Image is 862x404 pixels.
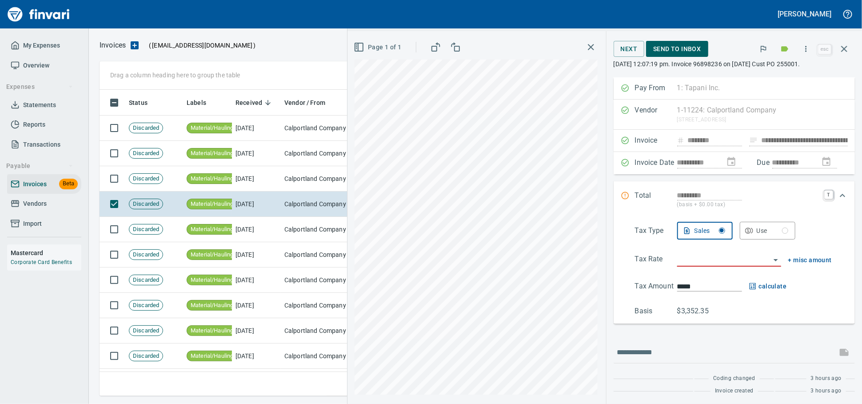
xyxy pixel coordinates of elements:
[677,200,819,209] p: (basis + $0.00 tax)
[778,9,831,19] h5: [PERSON_NAME]
[281,344,370,369] td: Calportland Company (1-11224)
[232,192,281,217] td: [DATE]
[129,97,148,108] span: Status
[187,225,237,234] span: Material/Hauling
[151,41,253,50] span: [EMAIL_ADDRESS][DOMAIN_NAME]
[614,41,645,57] button: Next
[7,56,81,76] a: Overview
[677,306,719,316] p: $3,352.35
[3,158,77,174] button: Payable
[816,38,855,60] span: Close invoice
[281,293,370,318] td: Calportland Company (1-11224)
[7,36,81,56] a: My Expenses
[284,97,325,108] span: Vendor / From
[281,217,370,242] td: Calportland Company (1-11224)
[7,174,81,194] a: InvoicesBeta
[110,71,240,80] p: Drag a column heading here to group the table
[824,190,833,199] a: T
[126,40,144,51] button: Upload an Invoice
[6,160,73,172] span: Payable
[281,192,370,217] td: Calportland Company (1-11224)
[59,179,78,189] span: Beta
[757,225,788,236] div: Use
[232,141,281,166] td: [DATE]
[23,218,42,229] span: Import
[754,39,773,59] button: Flag
[775,39,794,59] button: Labels
[6,81,73,92] span: Expenses
[614,181,855,218] div: Expand
[232,242,281,268] td: [DATE]
[770,254,782,266] button: Open
[144,41,256,50] p: ( )
[713,374,755,383] span: Coding changed
[187,97,206,108] span: Labels
[129,352,163,360] span: Discarded
[232,293,281,318] td: [DATE]
[284,97,337,108] span: Vendor / From
[281,166,370,192] td: Calportland Company (1-11224)
[834,342,855,363] span: This records your message into the invoice and notifies anyone mentioned
[129,124,163,132] span: Discarded
[635,306,677,316] p: Basis
[749,281,787,292] button: calculate
[23,139,60,150] span: Transactions
[635,281,677,292] p: Tax Amount
[187,124,237,132] span: Material/Hauling
[281,242,370,268] td: Calportland Company (1-11224)
[129,276,163,284] span: Discarded
[129,175,163,183] span: Discarded
[694,225,725,236] div: Sales
[187,301,237,310] span: Material/Hauling
[635,190,677,209] p: Total
[129,225,163,234] span: Discarded
[187,175,237,183] span: Material/Hauling
[187,352,237,360] span: Material/Hauling
[677,222,733,240] button: Sales
[11,248,81,258] h6: Mastercard
[100,40,126,51] nav: breadcrumb
[796,39,816,59] button: More
[129,301,163,310] span: Discarded
[129,327,163,335] span: Discarded
[187,327,237,335] span: Material/Hauling
[129,200,163,208] span: Discarded
[235,97,274,108] span: Received
[232,369,281,394] td: [DATE]
[23,198,47,209] span: Vendors
[281,318,370,344] td: Calportland Company (1-11224)
[23,119,45,130] span: Reports
[7,115,81,135] a: Reports
[281,268,370,293] td: Calportland Company (1-11224)
[187,276,237,284] span: Material/Hauling
[646,41,708,57] button: Send to Inbox
[7,194,81,214] a: Vendors
[129,97,159,108] span: Status
[788,255,832,266] button: + misc amount
[614,218,855,324] div: Expand
[7,95,81,115] a: Statements
[7,214,81,234] a: Import
[100,40,126,51] p: Invoices
[23,40,60,51] span: My Expenses
[11,259,72,265] a: Corporate Card Benefits
[635,225,677,240] p: Tax Type
[653,44,701,55] span: Send to Inbox
[281,116,370,141] td: Calportland Company (1-11224)
[635,254,677,267] p: Tax Rate
[129,149,163,158] span: Discarded
[621,44,638,55] span: Next
[5,4,72,25] img: Finvari
[818,44,831,54] a: esc
[232,217,281,242] td: [DATE]
[281,369,370,394] td: Calportland Company (1-11224)
[232,318,281,344] td: [DATE]
[352,39,405,56] button: Page 1 of 1
[235,97,262,108] span: Received
[232,166,281,192] td: [DATE]
[811,387,842,396] span: 3 hours ago
[715,387,754,396] span: Invoice created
